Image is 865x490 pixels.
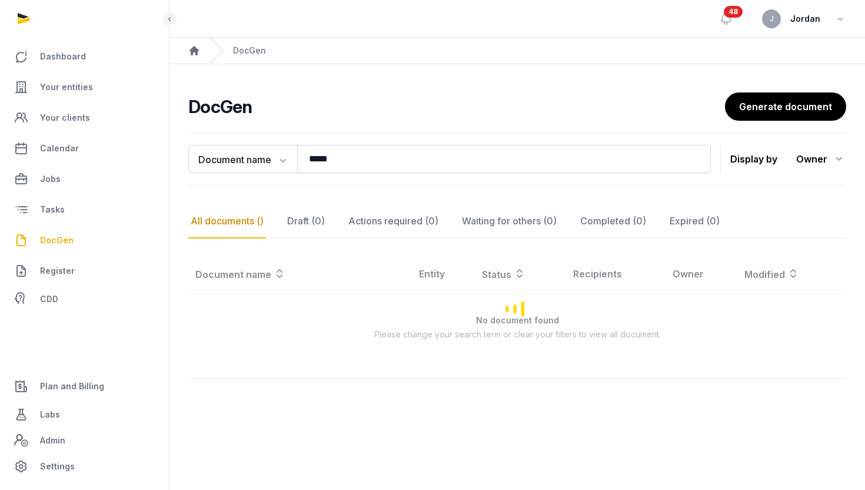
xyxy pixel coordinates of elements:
div: Waiting for others (0) [460,204,559,239]
span: Your clients [40,111,90,125]
span: Calendar [40,141,79,155]
span: Settings [40,459,75,474]
div: DocGen [233,45,266,57]
a: Tasks [9,196,159,224]
span: Plan and Billing [40,379,104,393]
span: Labs [40,408,60,422]
span: Jordan [790,12,820,26]
span: Dashboard [40,49,86,64]
div: Loading [188,257,846,359]
p: Display by [730,150,777,168]
span: CDD [40,292,58,306]
a: Jobs [9,165,159,193]
a: Settings [9,452,159,481]
span: Jobs [40,172,61,186]
div: Actions required (0) [346,204,441,239]
span: Tasks [40,203,65,217]
div: Completed (0) [578,204,648,239]
a: DocGen [9,226,159,254]
nav: Breadcrumb [169,38,865,64]
span: J [770,15,774,22]
span: DocGen [40,233,74,247]
a: Dashboard [9,42,159,71]
div: Expired (0) [667,204,722,239]
span: Register [40,264,75,278]
div: All documents () [188,204,266,239]
h2: DocGen [188,96,725,117]
span: Your entities [40,80,93,94]
a: Calendar [9,134,159,163]
a: Register [9,257,159,285]
a: Your entities [9,73,159,101]
a: Admin [9,429,159,452]
div: Draft (0) [285,204,327,239]
a: CDD [9,287,159,311]
nav: Tabs [188,204,846,239]
span: 48 [724,6,743,18]
span: Admin [40,433,65,448]
button: J [762,9,781,28]
a: Generate document [725,92,846,121]
a: Plan and Billing [9,372,159,400]
div: Owner [796,150,846,168]
button: Document name [188,145,297,173]
a: Labs [9,400,159,429]
a: Your clients [9,104,159,132]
